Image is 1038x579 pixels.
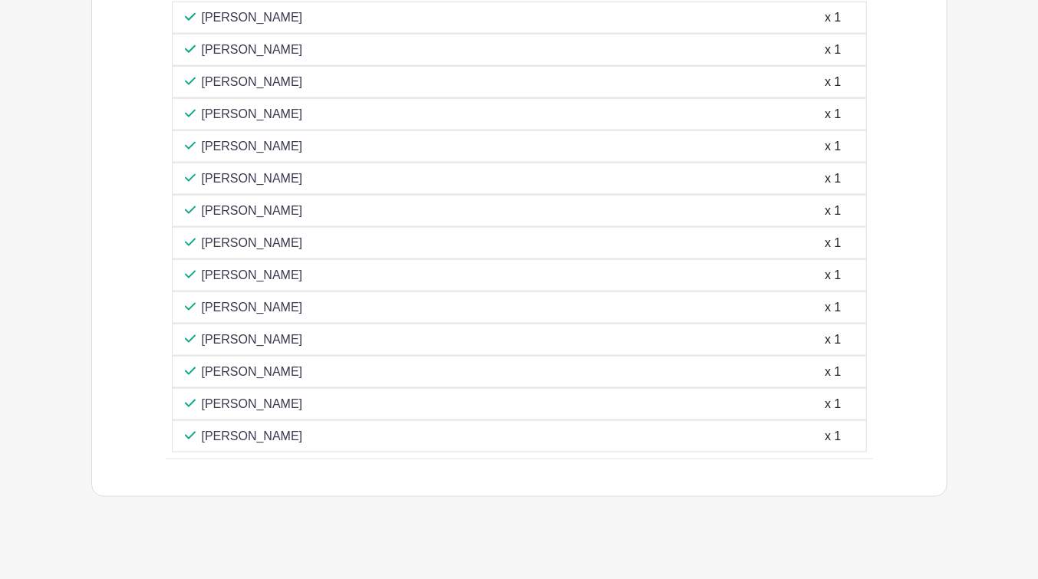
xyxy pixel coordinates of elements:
div: x 1 [825,363,841,381]
div: x 1 [825,41,841,59]
div: x 1 [825,395,841,413]
p: [PERSON_NAME] [202,169,303,188]
div: x 1 [825,8,841,27]
div: x 1 [825,234,841,252]
p: [PERSON_NAME] [202,363,303,381]
p: [PERSON_NAME] [202,331,303,349]
div: x 1 [825,105,841,123]
p: [PERSON_NAME] [202,137,303,156]
p: [PERSON_NAME] [202,298,303,317]
div: x 1 [825,427,841,446]
p: [PERSON_NAME] [202,427,303,446]
p: [PERSON_NAME] [202,234,303,252]
p: [PERSON_NAME] [202,395,303,413]
p: [PERSON_NAME] [202,73,303,91]
p: [PERSON_NAME] [202,8,303,27]
div: x 1 [825,137,841,156]
p: [PERSON_NAME] [202,202,303,220]
div: x 1 [825,169,841,188]
div: x 1 [825,266,841,285]
div: x 1 [825,73,841,91]
div: x 1 [825,298,841,317]
p: [PERSON_NAME] [202,41,303,59]
div: x 1 [825,202,841,220]
div: x 1 [825,331,841,349]
p: [PERSON_NAME] [202,105,303,123]
p: [PERSON_NAME] [202,266,303,285]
